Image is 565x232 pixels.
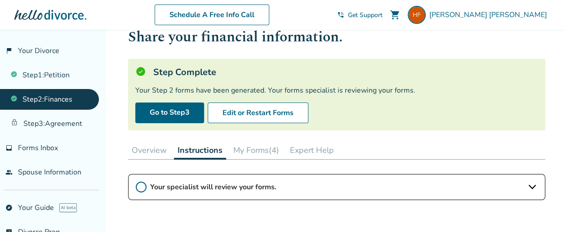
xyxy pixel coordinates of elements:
[128,26,545,48] h1: Share your financial information.
[5,169,13,176] span: people
[337,11,344,18] span: phone_in_talk
[59,203,77,212] span: AI beta
[128,141,170,159] button: Overview
[5,47,13,54] span: flag_2
[5,204,13,211] span: explore
[18,143,58,153] span: Forms Inbox
[230,141,283,159] button: My Forms(4)
[5,144,13,152] span: inbox
[390,9,400,20] span: shopping_cart
[174,141,226,160] button: Instructions
[429,10,551,20] span: [PERSON_NAME] [PERSON_NAME]
[153,66,216,78] h5: Step Complete
[364,14,565,232] iframe: Chat Widget
[135,103,204,123] a: Go to Step3
[337,11,383,19] a: phone_in_talkGet Support
[286,141,338,159] button: Expert Help
[408,6,426,24] img: hafrazer@gmail.com
[348,11,383,19] span: Get Support
[135,85,538,95] div: Your Step 2 forms have been generated. Your forms specialist is reviewing your forms.
[155,4,269,25] a: Schedule A Free Info Call
[208,103,308,123] button: Edit or Restart Forms
[150,182,523,192] span: Your specialist will review your forms.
